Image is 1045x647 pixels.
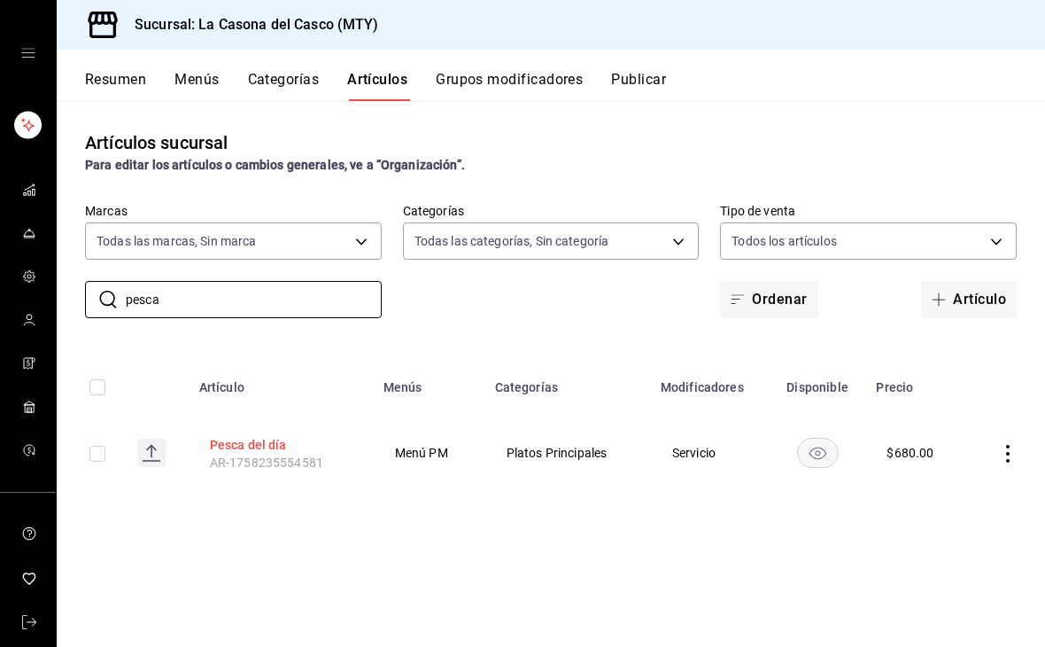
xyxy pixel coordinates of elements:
[395,447,462,459] span: Menú PM
[921,281,1017,318] button: Artículo
[436,71,583,101] button: Grupos modificadores
[85,158,465,172] strong: Para editar los artículos o cambios generales, ve a “Organización”.
[210,436,352,454] button: edit-product-location
[507,447,628,459] span: Platos Principales
[21,46,35,60] button: open drawer
[85,205,382,217] label: Marcas
[414,232,609,250] span: Todas las categorías, Sin categoría
[886,444,933,462] div: $ 680.00
[650,354,770,410] th: Modificadores
[720,205,1017,217] label: Tipo de venta
[174,71,219,101] button: Menús
[672,447,747,459] span: Servicio
[373,354,484,410] th: Menús
[210,456,323,470] span: AR-1758235554581
[85,71,146,101] button: Resumen
[189,354,373,410] th: Artículo
[731,232,837,250] span: Todos los artículos
[85,71,1045,101] div: navigation tabs
[484,354,650,410] th: Categorías
[248,71,320,101] button: Categorías
[403,205,700,217] label: Categorías
[865,354,968,410] th: Precio
[797,438,839,468] button: availability-product
[347,71,407,101] button: Artículos
[611,71,666,101] button: Publicar
[97,232,257,250] span: Todas las marcas, Sin marca
[770,354,866,410] th: Disponible
[85,129,228,156] div: Artículos sucursal
[120,14,379,35] h3: Sucursal: La Casona del Casco (MTY)
[999,445,1017,463] button: actions
[720,281,817,318] button: Ordenar
[126,282,382,317] input: Buscar artículo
